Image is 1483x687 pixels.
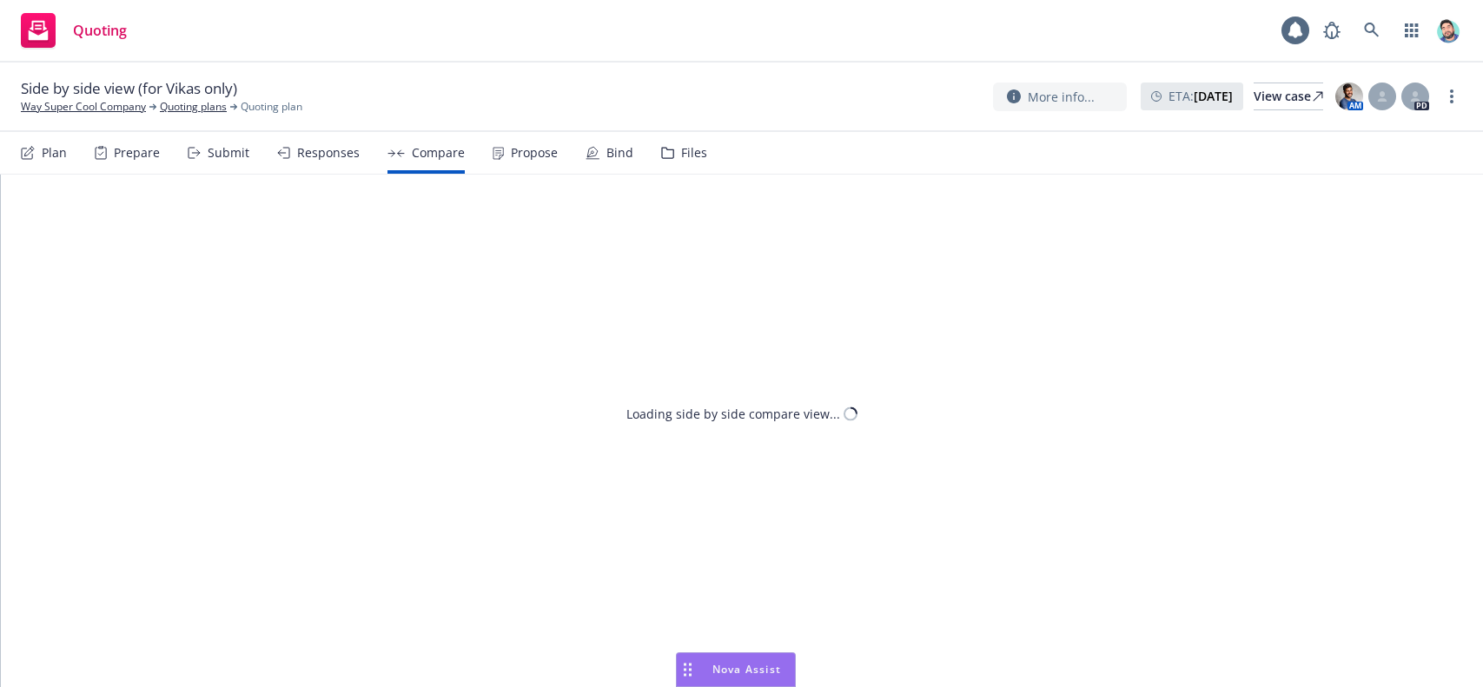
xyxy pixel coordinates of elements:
[712,662,781,677] span: Nova Assist
[681,146,707,160] div: Files
[626,405,840,423] div: Loading side by side compare view...
[21,78,237,99] span: Side by side view (for Vikas only)
[21,99,146,115] a: Way Super Cool Company
[1434,17,1462,44] img: photo
[160,99,227,115] a: Quoting plans
[1254,83,1323,109] div: View case
[114,146,160,160] div: Prepare
[1028,88,1095,106] span: More info...
[1254,83,1323,110] a: View case
[676,652,796,687] button: Nova Assist
[297,146,360,160] div: Responses
[1394,13,1429,48] a: Switch app
[412,146,465,160] div: Compare
[993,83,1127,111] button: More info...
[677,653,698,686] div: Drag to move
[42,146,67,160] div: Plan
[511,146,558,160] div: Propose
[241,99,302,115] span: Quoting plan
[1314,13,1349,48] a: Report a Bug
[14,6,134,55] a: Quoting
[208,146,249,160] div: Submit
[1335,83,1363,110] img: photo
[1354,13,1389,48] a: Search
[606,146,633,160] div: Bind
[73,23,127,37] span: Quoting
[1194,88,1233,104] strong: [DATE]
[1169,87,1233,105] span: ETA :
[1441,86,1462,107] a: more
